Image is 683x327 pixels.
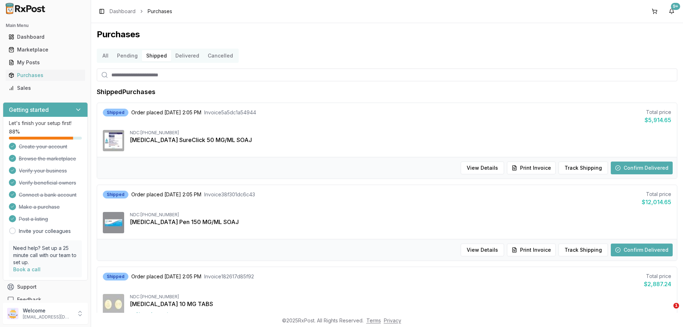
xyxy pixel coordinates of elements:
img: User avatar [7,308,18,319]
img: RxPost Logo [3,3,48,14]
span: 1 [673,303,679,309]
button: Feedback [3,293,88,306]
button: Delivered [171,50,203,61]
span: Order placed [DATE] 2:05 PM [131,109,201,116]
h2: Main Menu [6,23,85,28]
div: Dashboard [9,33,82,40]
span: Invoice 182617d85f92 [204,273,254,280]
div: Sales [9,85,82,92]
span: Purchases [148,8,172,15]
p: [EMAIL_ADDRESS][DOMAIN_NAME] [23,314,72,320]
div: [MEDICAL_DATA] 10 MG TABS [130,300,671,308]
span: Feedback [17,296,41,303]
div: NDC: [PHONE_NUMBER] [130,212,671,218]
button: Shipped [142,50,171,61]
div: $12,014.65 [642,198,671,206]
button: Track Shipping [558,162,608,174]
button: Purchases [3,70,88,81]
div: Total price [645,109,671,116]
nav: breadcrumb [110,8,172,15]
button: 9+ [666,6,677,17]
a: My Posts [6,56,85,69]
span: Verify your business [19,167,67,174]
p: Welcome [23,307,72,314]
p: Need help? Set up a 25 minute call with our team to set up. [13,245,78,266]
div: [MEDICAL_DATA] Pen 150 MG/ML SOAJ [130,218,671,226]
div: Shipped [103,109,128,116]
button: Print Invoice [507,244,556,256]
a: Marketplace [6,43,85,56]
div: My Posts [9,59,82,66]
button: Show4more items [130,308,186,321]
div: Total price [642,191,671,198]
div: NDC: [PHONE_NUMBER] [130,130,671,136]
div: 9+ [671,3,680,10]
div: Marketplace [9,46,82,53]
button: Dashboard [3,31,88,43]
span: Invoice 38f301dc6c43 [204,191,255,198]
span: Invoice 5a5dc1a54944 [204,109,256,116]
a: Purchases [6,69,85,82]
img: Skyrizi Pen 150 MG/ML SOAJ [103,212,124,233]
span: Browse the marketplace [19,155,76,162]
a: Book a call [13,266,41,272]
span: Make a purchase [19,203,60,211]
div: NDC: [PHONE_NUMBER] [130,294,671,300]
h1: Purchases [97,29,677,40]
a: Dashboard [6,31,85,43]
div: Total price [644,273,671,280]
span: Post a listing [19,216,48,223]
div: Shipped [103,191,128,198]
button: View Details [461,244,504,256]
button: My Posts [3,57,88,68]
div: Purchases [9,72,82,79]
h3: Getting started [9,105,49,114]
button: All [98,50,113,61]
div: $2,887.24 [644,280,671,288]
iframe: Intercom live chat [659,303,676,320]
span: Order placed [DATE] 2:05 PM [131,273,201,280]
p: Let's finish your setup first! [9,120,82,127]
button: Marketplace [3,44,88,55]
img: Enbrel SureClick 50 MG/ML SOAJ [103,130,124,151]
span: Verify beneficial owners [19,179,76,186]
button: Confirm Delivered [611,244,673,256]
button: Cancelled [203,50,237,61]
button: View Details [461,162,504,174]
span: 88 % [9,128,20,135]
span: Order placed [DATE] 2:05 PM [131,191,201,198]
button: Track Shipping [558,244,608,256]
button: Pending [113,50,142,61]
div: Shipped [103,273,128,280]
a: Privacy [384,317,401,323]
button: Support [3,280,88,293]
div: [MEDICAL_DATA] SureClick 50 MG/ML SOAJ [130,136,671,144]
a: Sales [6,82,85,94]
img: Jardiance 10 MG TABS [103,294,124,315]
a: Dashboard [110,8,136,15]
h1: Shipped Purchases [97,87,155,97]
a: Terms [366,317,381,323]
button: Print Invoice [507,162,556,174]
div: $5,914.65 [645,116,671,124]
a: Invite your colleagues [19,228,71,235]
button: Confirm Delivered [611,162,673,174]
span: Create your account [19,143,67,150]
button: Sales [3,82,88,94]
span: Connect a bank account [19,191,76,198]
